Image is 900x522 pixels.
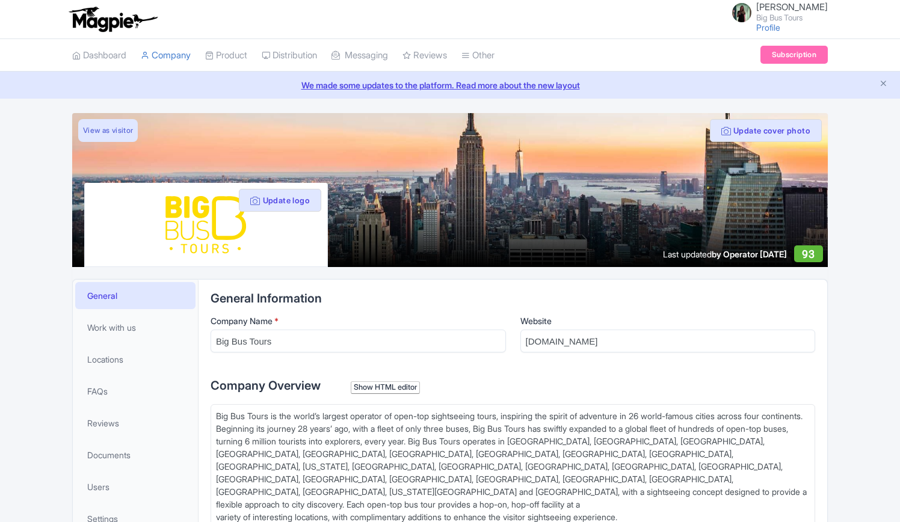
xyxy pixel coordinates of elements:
span: Users [87,481,109,493]
span: Company Name [211,316,273,326]
a: Reviews [75,410,196,437]
div: Last updated [663,248,787,260]
a: Profile [756,22,780,32]
a: We made some updates to the platform. Read more about the new layout [7,79,893,91]
a: Company [141,39,191,72]
small: Big Bus Tours [756,14,828,22]
span: [PERSON_NAME] [756,1,828,13]
a: Dashboard [72,39,126,72]
a: FAQs [75,378,196,405]
span: Documents [87,449,131,461]
a: Other [461,39,495,72]
img: logo-ab69f6fb50320c5b225c76a69d11143b.png [66,6,159,32]
a: Locations [75,346,196,373]
a: Work with us [75,314,196,341]
a: Subscription [760,46,828,64]
a: Users [75,473,196,500]
a: Documents [75,441,196,468]
span: Work with us [87,321,136,334]
span: FAQs [87,385,108,398]
a: Distribution [262,39,317,72]
span: Website [520,316,552,326]
a: General [75,282,196,309]
a: View as visitor [78,119,138,142]
span: General [87,289,117,302]
a: Messaging [331,39,388,72]
span: Locations [87,353,123,366]
h2: General Information [211,292,815,305]
span: Reviews [87,417,119,429]
a: Reviews [402,39,447,72]
img: azdgtpjuyitt00k4zwfq.svg [109,192,303,257]
span: by Operator [DATE] [712,249,787,259]
a: [PERSON_NAME] Big Bus Tours [725,2,828,22]
span: 93 [802,248,815,260]
button: Close announcement [879,78,888,91]
span: Company Overview [211,378,321,393]
button: Update logo [239,189,321,212]
a: Product [205,39,247,72]
button: Update cover photo [710,119,822,142]
img: guwzfdpzskbxeh7o0zzr.jpg [732,3,751,22]
div: Show HTML editor [351,381,420,394]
